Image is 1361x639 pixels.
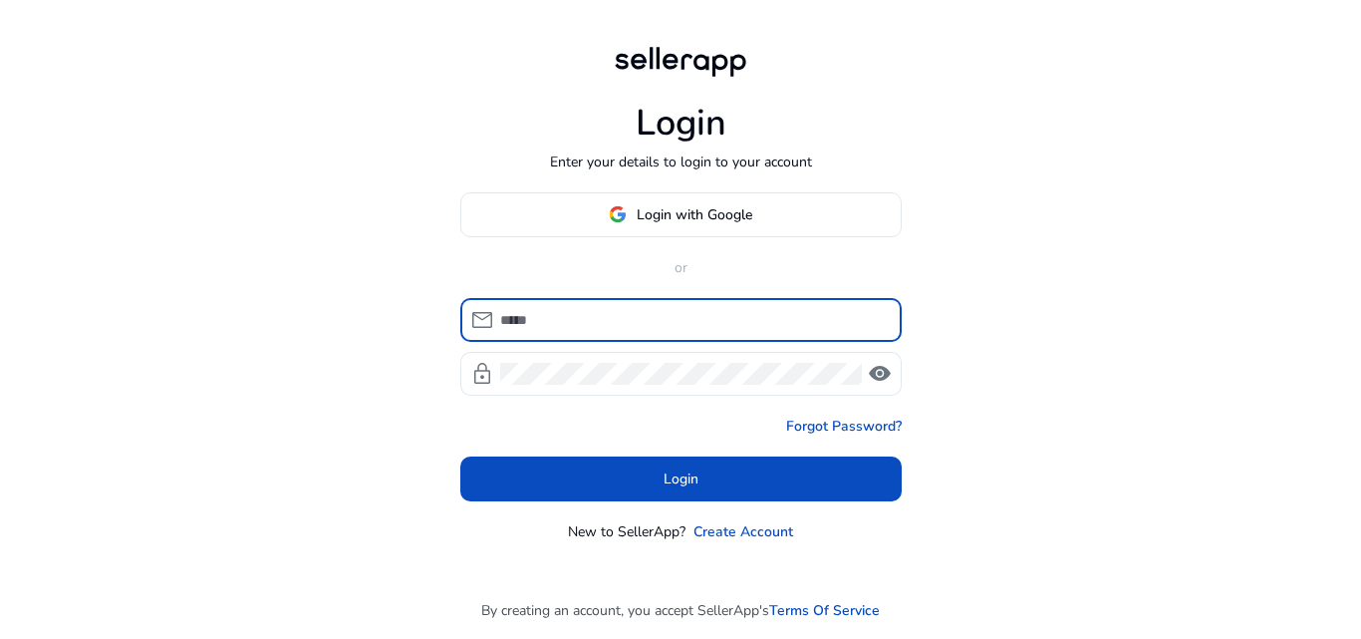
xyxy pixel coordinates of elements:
[786,416,902,437] a: Forgot Password?
[470,362,494,386] span: lock
[637,204,752,225] span: Login with Google
[769,600,880,621] a: Terms Of Service
[636,102,726,145] h1: Login
[460,257,902,278] p: or
[568,521,685,542] p: New to SellerApp?
[470,308,494,332] span: mail
[693,521,793,542] a: Create Account
[868,362,892,386] span: visibility
[460,192,902,237] button: Login with Google
[609,205,627,223] img: google-logo.svg
[460,457,902,501] button: Login
[550,152,812,172] p: Enter your details to login to your account
[664,469,698,489] span: Login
